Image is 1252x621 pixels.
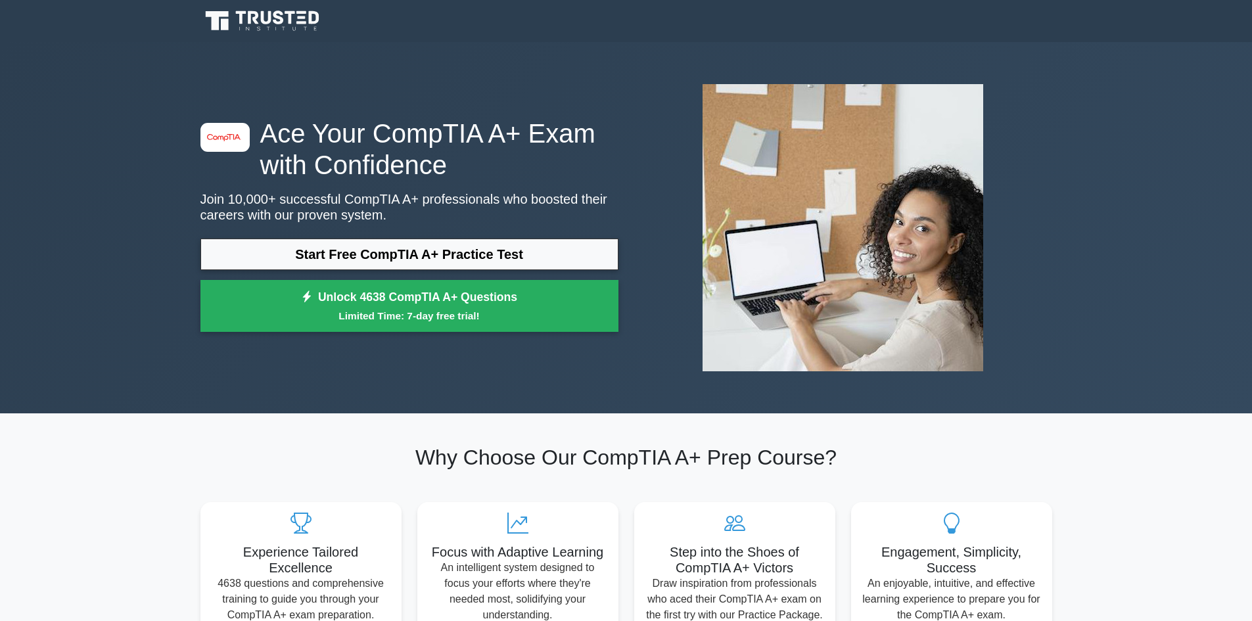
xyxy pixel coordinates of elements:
[862,544,1042,576] h5: Engagement, Simplicity, Success
[217,308,602,323] small: Limited Time: 7-day free trial!
[645,544,825,576] h5: Step into the Shoes of CompTIA A+ Victors
[200,191,618,223] p: Join 10,000+ successful CompTIA A+ professionals who boosted their careers with our proven system.
[200,239,618,270] a: Start Free CompTIA A+ Practice Test
[200,445,1052,470] h2: Why Choose Our CompTIA A+ Prep Course?
[211,544,391,576] h5: Experience Tailored Excellence
[428,544,608,560] h5: Focus with Adaptive Learning
[200,280,618,333] a: Unlock 4638 CompTIA A+ QuestionsLimited Time: 7-day free trial!
[200,118,618,181] h1: Ace Your CompTIA A+ Exam with Confidence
